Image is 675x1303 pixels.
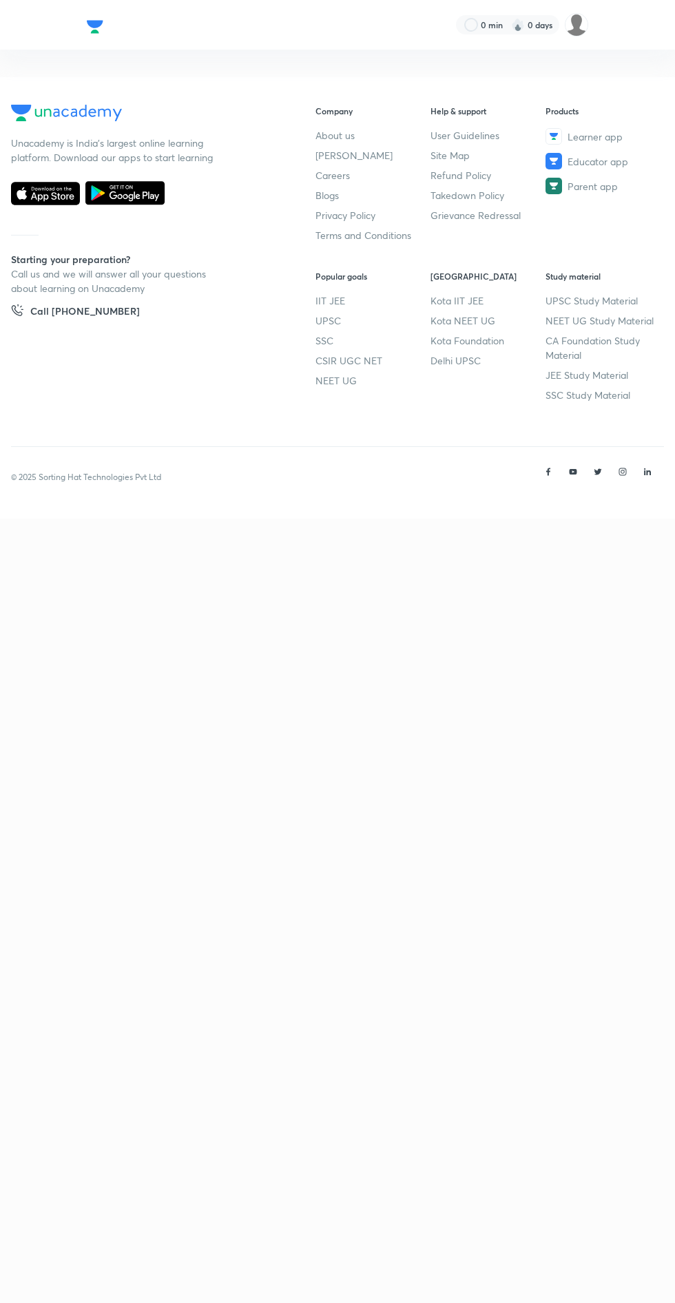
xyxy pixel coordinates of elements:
a: Privacy Policy [315,208,430,222]
span: Careers [315,168,350,183]
p: Call us and we will answer all your questions about learning on Unacademy [11,267,218,295]
p: Unacademy is India’s largest online learning platform. Download our apps to start learning [11,136,218,165]
img: Educator app [546,153,562,169]
a: Kota Foundation [430,333,546,348]
h5: Starting your preparation? [11,252,277,267]
a: [PERSON_NAME] [315,148,430,163]
h6: [GEOGRAPHIC_DATA] [430,270,546,282]
a: UPSC [315,313,430,328]
span: Educator app [568,154,628,169]
a: Learner app [546,128,661,145]
a: Company Logo [87,17,103,33]
h6: Popular goals [315,270,430,282]
span: Parent app [568,179,618,194]
a: Terms and Conditions [315,228,430,242]
a: CA Foundation Study Material [546,333,661,362]
a: Educator app [546,153,661,169]
a: Parent app [546,178,661,194]
img: Shrishti Oswal [565,13,588,37]
a: Blogs [315,188,430,202]
a: Company Logo [11,105,277,125]
a: User Guidelines [430,128,546,143]
a: Takedown Policy [430,188,546,202]
h6: Help & support [430,105,546,117]
a: Site Map [430,148,546,163]
img: Parent app [546,178,562,194]
a: IIT JEE [315,293,430,308]
h6: Company [315,105,430,117]
a: JEE Study Material [546,368,661,382]
img: streak [511,18,525,32]
a: Call [PHONE_NUMBER] [11,304,140,323]
a: Kota IIT JEE [430,293,546,308]
a: UPSC Study Material [546,293,661,308]
a: Refund Policy [430,168,546,183]
h6: Study material [546,270,661,282]
a: SSC [315,333,430,348]
a: Kota NEET UG [430,313,546,328]
a: Grievance Redressal [430,208,546,222]
a: About us [315,128,430,143]
h6: Products [546,105,661,117]
a: Delhi UPSC [430,353,546,368]
img: Company Logo [87,17,103,37]
h5: Call [PHONE_NUMBER] [30,304,140,323]
a: CSIR UGC NET [315,353,430,368]
a: NEET UG [315,373,430,388]
span: Learner app [568,129,623,144]
p: © 2025 Sorting Hat Technologies Pvt Ltd [11,471,161,483]
a: SSC Study Material [546,388,661,402]
img: Learner app [546,128,562,145]
a: Careers [315,168,430,183]
img: Company Logo [11,105,122,121]
a: NEET UG Study Material [546,313,661,328]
